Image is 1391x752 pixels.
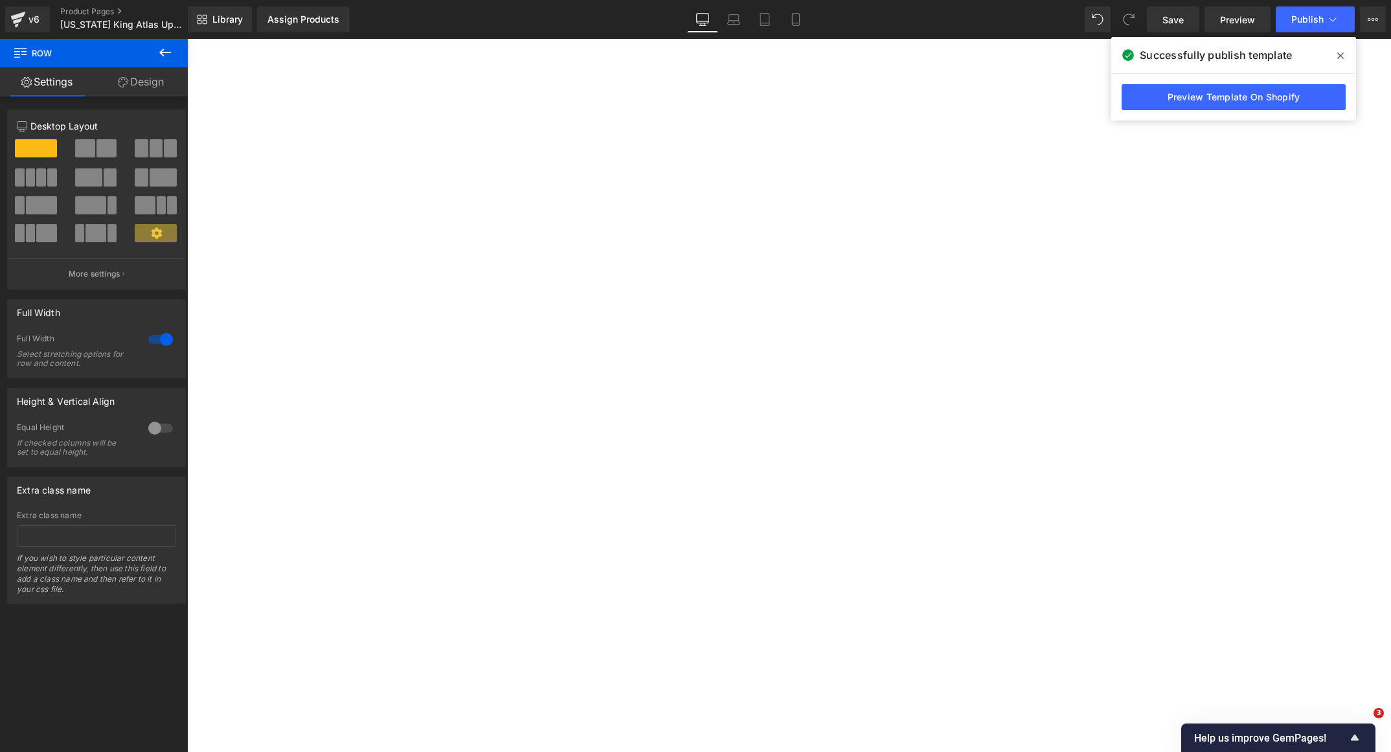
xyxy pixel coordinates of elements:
[212,14,243,25] span: Library
[94,67,188,97] a: Design
[1360,6,1386,32] button: More
[1162,13,1184,27] span: Save
[1140,47,1292,63] span: Successfully publish template
[1085,6,1111,32] button: Undo
[780,6,811,32] a: Mobile
[267,14,339,25] div: Assign Products
[1291,14,1324,25] span: Publish
[1220,13,1255,27] span: Preview
[1347,708,1378,739] iframe: Intercom live chat
[1194,732,1347,744] span: Help us improve GemPages!
[69,268,120,280] p: More settings
[17,350,133,368] div: Select stretching options for row and content.
[5,6,50,32] a: v6
[1116,6,1142,32] button: Redo
[60,6,209,17] a: Product Pages
[17,439,133,457] div: If checked columns will be set to equal height.
[17,553,176,603] div: If you wish to style particular content element differently, then use this field to add a class n...
[13,39,142,67] span: Row
[687,6,718,32] a: Desktop
[26,11,42,28] div: v6
[60,19,185,30] span: [US_STATE] King Atlas Upholstered Bed Frame FINAL
[8,258,185,289] button: More settings
[1194,730,1363,746] button: Show survey - Help us improve GemPages!
[1122,84,1346,110] a: Preview Template On Shopify
[17,119,176,133] p: Desktop Layout
[17,334,135,347] div: Full Width
[188,6,252,32] a: New Library
[749,6,780,32] a: Tablet
[1374,708,1384,718] span: 3
[17,477,91,496] div: Extra class name
[17,389,115,407] div: Height & Vertical Align
[17,422,135,436] div: Equal Height
[1276,6,1355,32] button: Publish
[17,511,176,520] div: Extra class name
[17,300,60,318] div: Full Width
[1204,6,1271,32] a: Preview
[718,6,749,32] a: Laptop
